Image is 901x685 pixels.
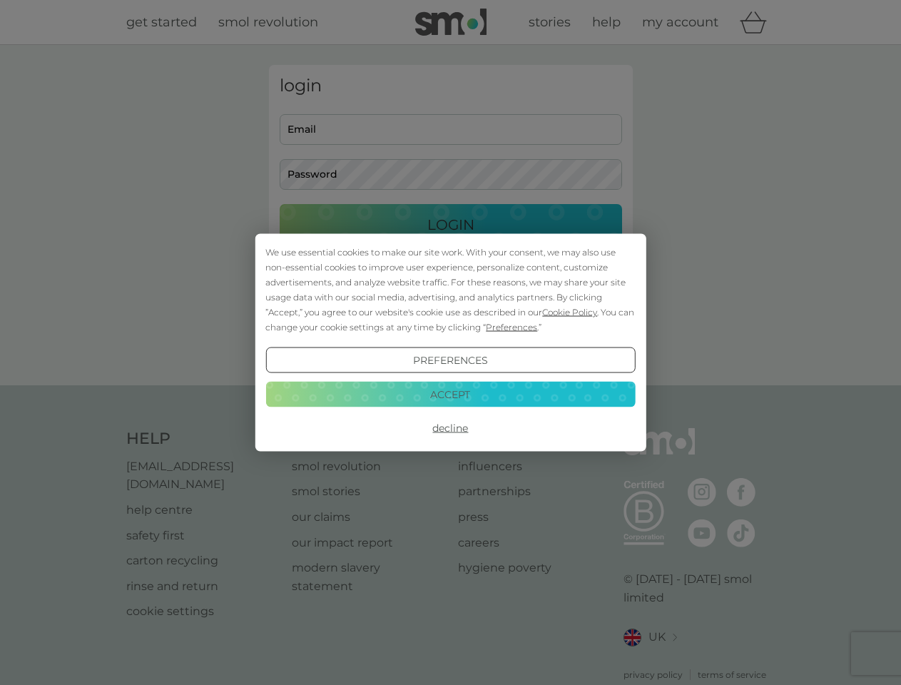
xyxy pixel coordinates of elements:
[255,234,646,452] div: Cookie Consent Prompt
[486,322,537,333] span: Preferences
[265,245,635,335] div: We use essential cookies to make our site work. With your consent, we may also use non-essential ...
[265,415,635,441] button: Decline
[542,307,597,318] span: Cookie Policy
[265,381,635,407] button: Accept
[265,347,635,373] button: Preferences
